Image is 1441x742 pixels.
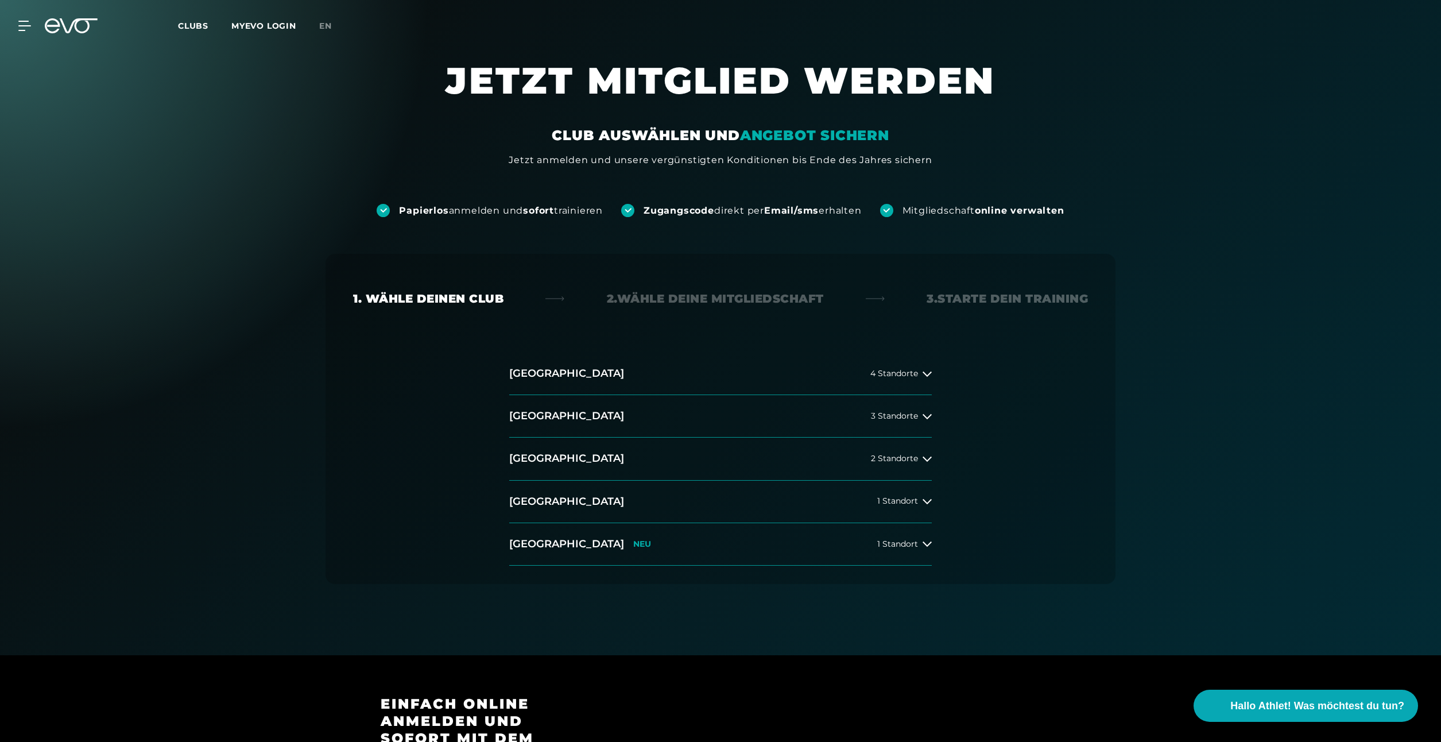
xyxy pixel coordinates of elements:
[231,21,296,31] a: MYEVO LOGIN
[877,540,918,548] span: 1 Standort
[902,204,1064,217] div: Mitgliedschaft
[740,127,889,144] em: ANGEBOT SICHERN
[607,291,824,307] div: 2. Wähle deine Mitgliedschaft
[509,537,624,551] h2: [GEOGRAPHIC_DATA]
[509,451,624,466] h2: [GEOGRAPHIC_DATA]
[509,395,932,438] button: [GEOGRAPHIC_DATA]3 Standorte
[927,291,1088,307] div: 3. Starte dein Training
[877,497,918,505] span: 1 Standort
[509,366,624,381] h2: [GEOGRAPHIC_DATA]
[764,205,819,216] strong: Email/sms
[376,57,1065,126] h1: JETZT MITGLIED WERDEN
[552,126,889,145] div: CLUB AUSWÄHLEN UND
[975,205,1064,216] strong: online verwalten
[319,20,346,33] a: en
[633,539,651,549] p: NEU
[871,454,918,463] span: 2 Standorte
[319,21,332,31] span: en
[509,153,932,167] div: Jetzt anmelden und unsere vergünstigten Konditionen bis Ende des Jahres sichern
[644,205,714,216] strong: Zugangscode
[870,369,918,378] span: 4 Standorte
[523,205,554,216] strong: sofort
[353,291,503,307] div: 1. Wähle deinen Club
[399,204,603,217] div: anmelden und trainieren
[1230,698,1404,714] span: Hallo Athlet! Was möchtest du tun?
[178,21,208,31] span: Clubs
[178,20,231,31] a: Clubs
[1194,690,1418,722] button: Hallo Athlet! Was möchtest du tun?
[509,494,624,509] h2: [GEOGRAPHIC_DATA]
[644,204,861,217] div: direkt per erhalten
[509,481,932,523] button: [GEOGRAPHIC_DATA]1 Standort
[509,438,932,480] button: [GEOGRAPHIC_DATA]2 Standorte
[871,412,918,420] span: 3 Standorte
[509,523,932,566] button: [GEOGRAPHIC_DATA]NEU1 Standort
[399,205,448,216] strong: Papierlos
[509,409,624,423] h2: [GEOGRAPHIC_DATA]
[509,353,932,395] button: [GEOGRAPHIC_DATA]4 Standorte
